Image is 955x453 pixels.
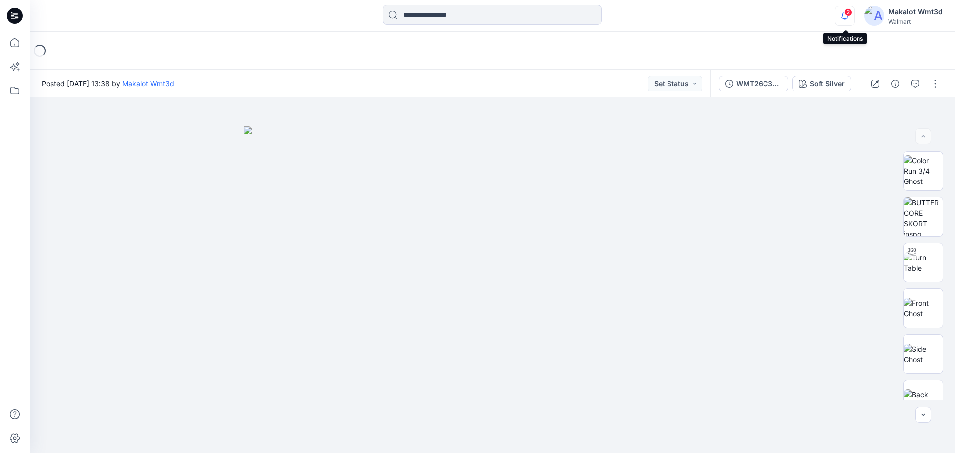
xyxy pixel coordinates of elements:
[810,78,845,89] div: Soft Silver
[122,79,174,88] a: Makalot Wmt3d
[904,298,943,319] img: Front Ghost
[904,155,943,186] img: Color Run 3/4 Ghost
[844,8,852,16] span: 2
[719,76,788,91] button: WMT26C3G16_ADM_BUTTERCORE SKORT
[864,6,884,26] img: avatar
[904,344,943,364] img: Side Ghost
[736,78,782,89] div: WMT26C3G16_ADM_BUTTERCORE SKORT
[887,76,903,91] button: Details
[904,197,943,236] img: BUTTERCORE SKORT inspo
[888,6,943,18] div: Makalot Wmt3d
[792,76,851,91] button: Soft Silver
[888,18,943,25] div: Walmart
[42,78,174,89] span: Posted [DATE] 13:38 by
[904,389,943,410] img: Back Ghost
[904,252,943,273] img: Turn Table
